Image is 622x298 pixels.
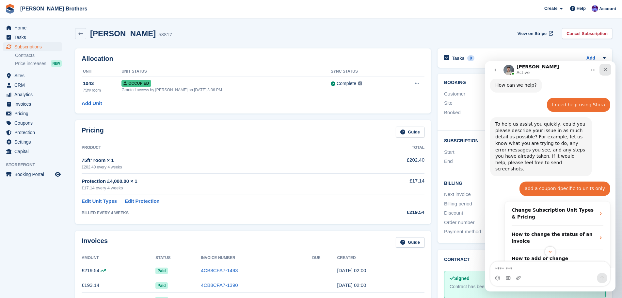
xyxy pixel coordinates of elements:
[82,157,361,164] div: 75ft² room × 1
[15,52,62,59] a: Contracts
[5,140,125,237] div: Fin says…
[450,275,600,282] div: Signed
[14,109,54,118] span: Pricing
[562,28,612,39] a: Cancel Subscription
[82,185,361,191] div: £17.14 every 4 weeks
[14,42,54,51] span: Subscriptions
[14,90,54,99] span: Analytics
[337,282,366,288] time: 2025-07-21 01:00:09 UTC
[3,170,62,179] a: menu
[5,4,15,14] img: stora-icon-8386f47178a22dfd0bd8f6a31ec36ba5ce8667c1dd55bd0f319d3a0aa187defe.svg
[15,61,46,67] span: Price increases
[82,66,121,77] th: Unit
[20,165,125,189] div: How to change the status of an invoice
[586,55,595,62] a: Add
[155,253,201,263] th: Status
[452,55,465,61] h2: Tasks
[82,210,361,216] div: BILLED EVERY 4 WEEKS
[358,81,362,85] img: icon-info-grey-7440780725fd019a000dd9b08b2336e03edf1995a4989e88bcd33f0948082b44.svg
[83,80,121,87] div: 1043
[155,282,167,289] span: Paid
[444,109,525,123] div: Booked
[14,118,54,128] span: Coupons
[14,71,54,80] span: Sites
[14,23,54,32] span: Home
[158,31,172,39] div: 58817
[361,209,424,216] div: £219.54
[3,109,62,118] a: menu
[444,200,525,208] div: Billing period
[444,219,525,226] div: Order number
[312,253,337,263] th: Due
[3,128,62,137] a: menu
[544,5,557,12] span: Create
[577,5,586,12] span: Help
[396,127,424,137] a: Guide
[444,149,525,156] div: Start
[15,60,62,67] a: Price increases NEW
[444,158,525,165] div: End
[82,278,155,293] td: £193.14
[6,162,65,168] span: Storefront
[444,137,606,144] h2: Subscription
[444,99,525,107] div: Site
[18,3,90,14] a: [PERSON_NAME] Brothers
[27,146,109,158] strong: Change Subscription Unit Types & Pricing
[82,55,424,62] h2: Allocation
[31,214,36,219] button: Upload attachment
[82,237,108,248] h2: Invoices
[467,55,475,61] div: 0
[592,5,598,12] img: Becca Clark
[444,209,525,217] div: Discount
[444,256,470,263] h2: Contract
[21,214,26,219] button: Gif picker
[82,198,117,205] a: Edit Unit Types
[201,282,238,288] a: 4CB8CFA7-1390
[54,170,62,178] a: Preview store
[361,143,424,153] th: Total
[518,30,547,37] span: View on Stripe
[3,137,62,147] a: menu
[82,127,104,137] h2: Pricing
[20,140,125,165] div: Change Subscription Unit Types & Pricing
[10,214,15,219] button: Emoji picker
[3,23,62,32] a: menu
[515,28,554,39] a: View on Stripe
[82,100,102,107] a: Add Unit
[83,87,121,93] div: 75ft² room
[444,80,606,85] h2: Booking
[14,33,54,42] span: Tasks
[14,147,54,156] span: Capital
[6,201,125,212] textarea: Message…
[155,268,167,274] span: Paid
[14,99,54,109] span: Invoices
[14,80,54,90] span: CRM
[450,283,600,290] div: Contract has been confirmed as signed.
[125,198,160,205] a: Edit Protection
[27,170,108,183] strong: How to change the status of an invoice
[14,170,54,179] span: Booking Portal
[3,118,62,128] a: menu
[121,80,151,87] span: Occupied
[396,237,424,248] a: Guide
[444,191,525,198] div: Next invoice
[331,66,396,77] th: Sync Status
[112,212,122,222] button: Send a message…
[201,268,238,273] a: 4CB8CFA7-1493
[485,61,615,291] iframe: Intercom live chat
[201,253,312,263] th: Invoice Number
[3,71,62,80] a: menu
[3,80,62,90] a: menu
[82,164,361,170] div: £202.40 every 4 weeks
